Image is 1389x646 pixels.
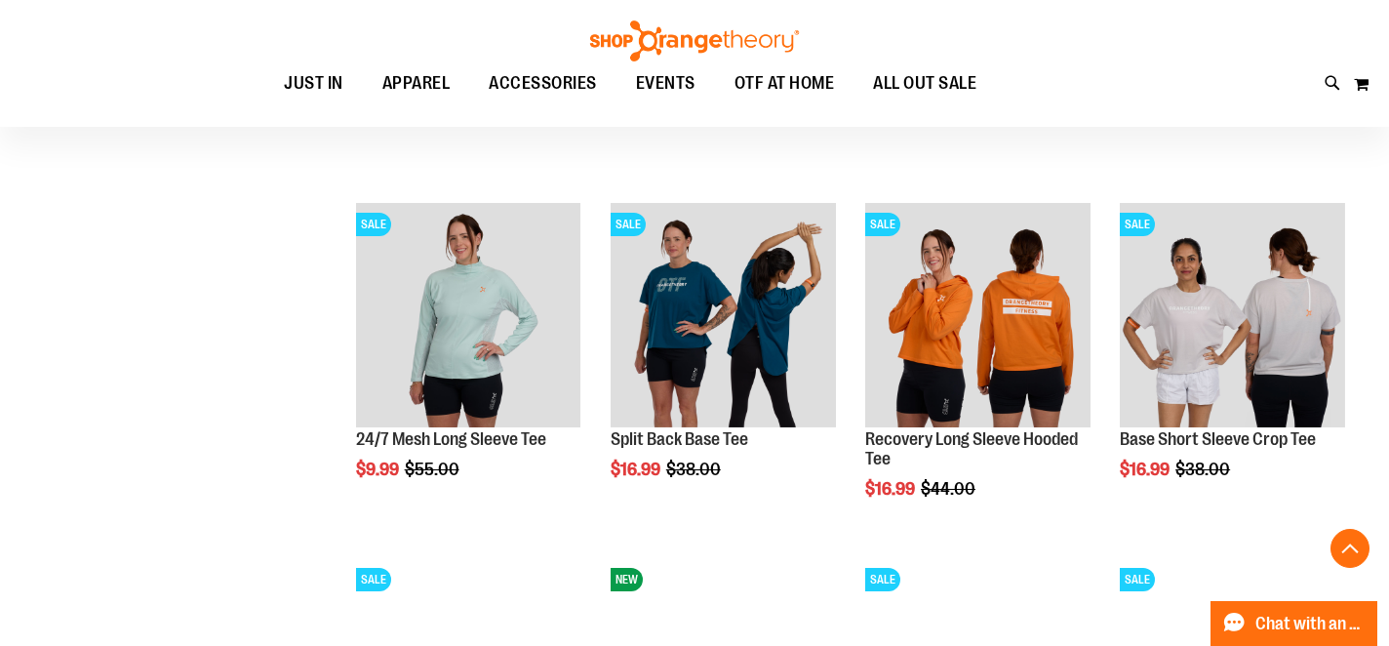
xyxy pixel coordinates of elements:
span: SALE [1120,213,1155,236]
a: Base Short Sleeve Crop Tee [1120,429,1316,449]
img: Split Back Base Tee [611,203,836,428]
span: SALE [356,568,391,591]
span: ALL OUT SALE [873,61,976,105]
span: $55.00 [405,460,462,479]
button: Chat with an Expert [1210,601,1378,646]
span: SALE [865,568,900,591]
span: $16.99 [1120,460,1172,479]
a: 24/7 Mesh Long Sleeve Tee [356,429,546,449]
img: Shop Orangetheory [587,20,802,61]
span: $9.99 [356,460,402,479]
div: product [1110,193,1355,530]
img: Main Image of Recovery Long Sleeve Hooded Tee [865,203,1091,428]
span: SALE [356,213,391,236]
span: APPAREL [382,61,451,105]
span: NEW [611,568,643,591]
span: ACCESSORIES [489,61,597,105]
span: $38.00 [1175,460,1233,479]
span: $16.99 [865,479,918,499]
a: Split Back Base TeeSALE [611,203,836,431]
span: SALE [865,213,900,236]
span: $44.00 [921,479,978,499]
a: Recovery Long Sleeve Hooded Tee [865,429,1078,468]
a: Split Back Base Tee [611,429,748,449]
img: 24/7 Mesh Long Sleeve Tee [356,203,581,428]
button: Back To Top [1330,529,1369,568]
div: product [346,193,591,530]
span: $16.99 [611,460,663,479]
span: SALE [1120,568,1155,591]
div: product [601,193,846,530]
span: OTF AT HOME [734,61,835,105]
a: Main Image of Recovery Long Sleeve Hooded TeeSALE [865,203,1091,431]
a: Main Image of Base Short Sleeve Crop TeeSALE [1120,203,1345,431]
a: 24/7 Mesh Long Sleeve TeeSALE [356,203,581,431]
img: Main Image of Base Short Sleeve Crop Tee [1120,203,1345,428]
span: EVENTS [636,61,695,105]
div: product [855,193,1100,548]
span: Chat with an Expert [1255,615,1366,633]
span: JUST IN [284,61,343,105]
span: $38.00 [666,460,724,479]
span: SALE [611,213,646,236]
